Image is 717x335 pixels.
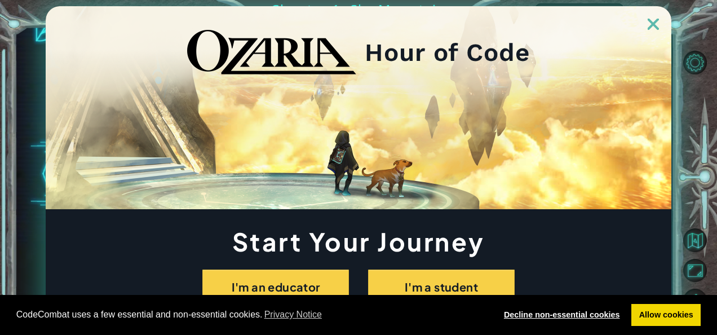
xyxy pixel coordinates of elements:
[368,270,515,305] button: I'm a student
[648,19,659,30] img: ExitButton_Dusk.png
[187,30,356,75] img: blackOzariaWordmark.png
[631,304,701,327] a: allow cookies
[365,42,530,63] h2: Hour of Code
[202,270,349,305] button: I'm an educator
[263,306,324,323] a: learn more about cookies
[46,230,671,253] h1: Start Your Journey
[16,306,488,323] span: CodeCombat uses a few essential and non-essential cookies.
[496,304,627,327] a: deny cookies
